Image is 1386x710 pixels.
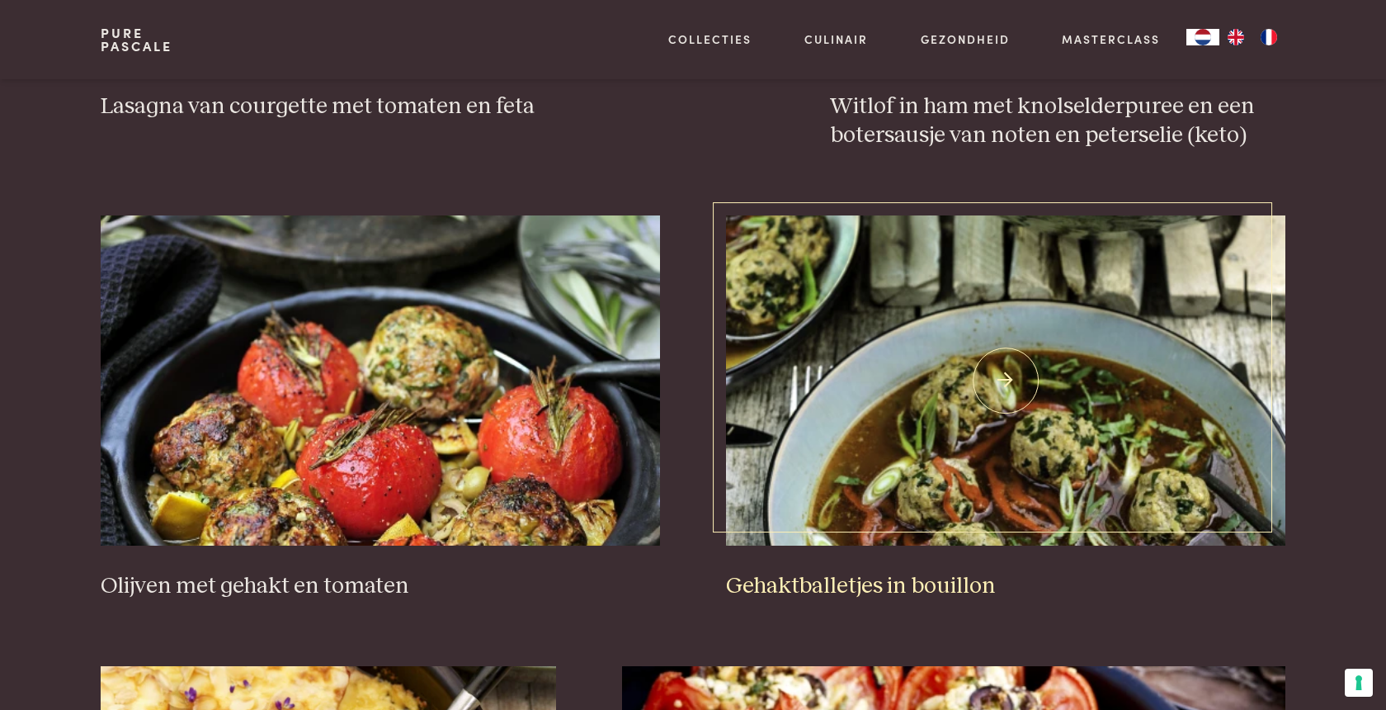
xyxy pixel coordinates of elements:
a: Collecties [668,31,752,48]
a: Masterclass [1062,31,1160,48]
a: Culinair [804,31,868,48]
a: Gehaktballetjes in bouillon Gehaktballetjes in bouillon [726,215,1285,600]
img: Olijven met gehakt en tomaten [101,215,660,546]
a: Gezondheid [921,31,1010,48]
h3: Gehaktballetjes in bouillon [726,572,1285,601]
button: Uw voorkeuren voor toestemming voor trackingtechnologieën [1345,669,1373,697]
ul: Language list [1219,29,1285,45]
a: PurePascale [101,26,172,53]
a: NL [1186,29,1219,45]
h3: Witlof in ham met knolselderpuree en een botersausje van noten en peterselie (keto) [830,92,1285,149]
div: Language [1186,29,1219,45]
h3: Olijven met gehakt en tomaten [101,572,660,601]
a: FR [1252,29,1285,45]
a: EN [1219,29,1252,45]
aside: Language selected: Nederlands [1186,29,1285,45]
h3: Lasagna van courgette met tomaten en feta [101,92,765,121]
a: Olijven met gehakt en tomaten Olijven met gehakt en tomaten [101,215,660,600]
img: Gehaktballetjes in bouillon [726,215,1285,546]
